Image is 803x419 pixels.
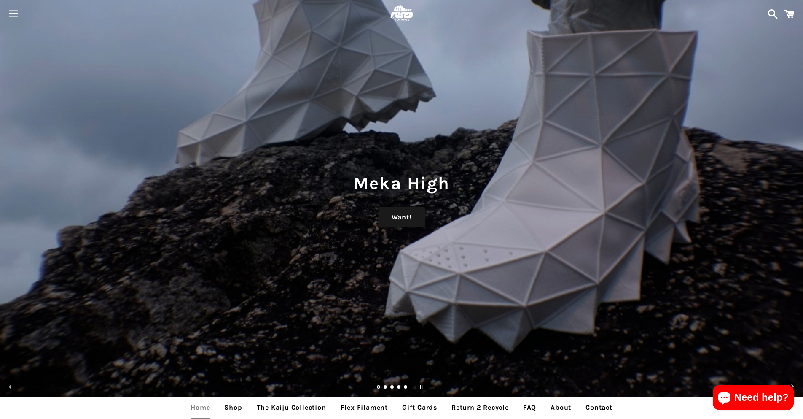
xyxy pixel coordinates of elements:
a: Flex Filament [334,397,394,418]
a: About [544,397,577,418]
a: Want! [379,207,425,227]
button: Pause slideshow [412,378,430,396]
a: Return 2 Recycle [445,397,515,418]
a: Home [184,397,216,418]
a: Shop [218,397,248,418]
a: Load slide 2 [384,386,388,390]
a: Gift Cards [396,397,443,418]
button: Previous slide [1,378,20,396]
button: Next slide [783,378,802,396]
a: Load slide 3 [390,386,395,390]
a: Contact [579,397,619,418]
a: FAQ [517,397,542,418]
inbox-online-store-chat: Shopify online store chat [710,385,796,412]
a: Load slide 4 [397,386,401,390]
h1: Meka High [8,171,795,195]
a: The Kaiju Collection [250,397,333,418]
a: Slide 1, current [377,386,381,390]
a: Load slide 5 [404,386,408,390]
